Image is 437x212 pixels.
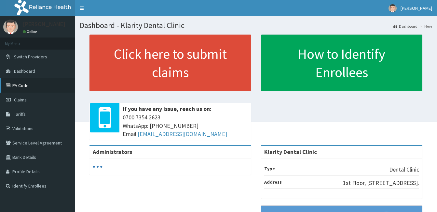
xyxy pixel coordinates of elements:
span: 0700 7354 2623 WhatsApp: [PHONE_NUMBER] Email: [123,113,248,138]
p: Dental Clinic [389,165,419,174]
a: Dashboard [393,23,417,29]
span: Claims [14,97,27,103]
b: If you have any issue, reach us on: [123,105,212,113]
a: How to Identify Enrollees [261,35,423,91]
span: Switch Providers [14,54,47,60]
img: User Image [389,4,397,12]
a: Click here to submit claims [89,35,251,91]
strong: Klarity Dental Clinic [264,148,317,156]
b: Administrators [93,148,132,156]
span: [PERSON_NAME] [401,5,432,11]
a: Online [23,29,38,34]
h1: Dashboard - Klarity Dental Clinic [80,21,432,30]
span: Dashboard [14,68,35,74]
svg: audio-loading [93,162,102,172]
p: [PERSON_NAME] [23,21,65,27]
b: Address [264,179,282,185]
b: Type [264,166,275,172]
li: Here [418,23,432,29]
a: [EMAIL_ADDRESS][DOMAIN_NAME] [138,130,227,138]
img: User Image [3,20,18,34]
p: 1st Floor, [STREET_ADDRESS]. [343,179,419,187]
span: Tariffs [14,111,26,117]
